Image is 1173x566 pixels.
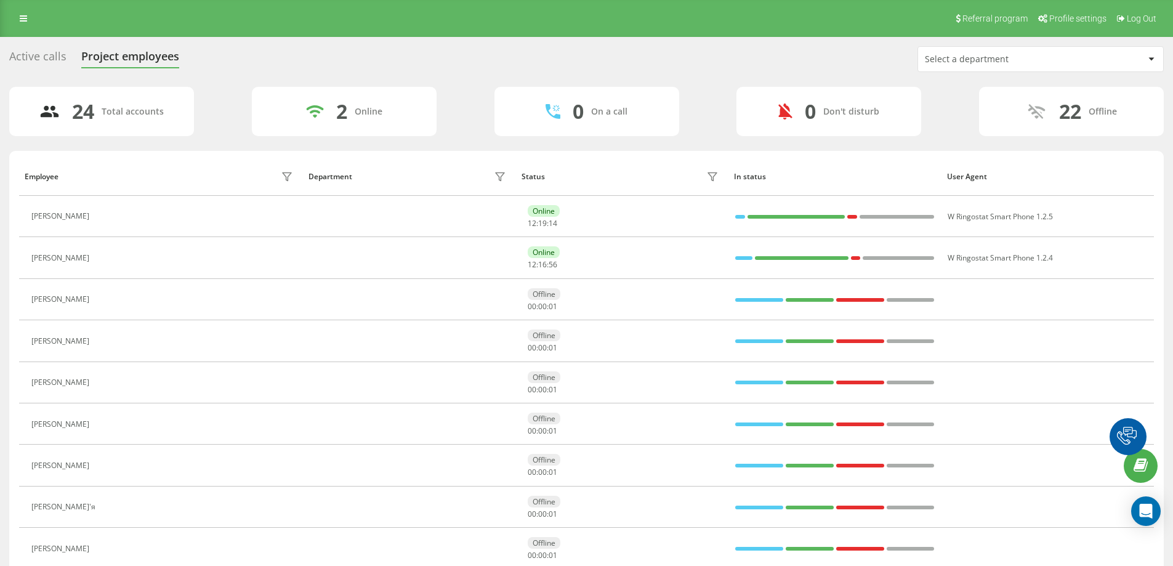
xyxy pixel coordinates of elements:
[948,211,1053,222] span: W Ringostat Smart Phone 1.2.5
[528,550,536,560] span: 00
[528,467,536,477] span: 00
[1059,100,1081,123] div: 22
[528,301,536,312] span: 00
[528,261,557,269] div: : :
[823,107,879,117] div: Don't disturb
[538,467,547,477] span: 00
[31,461,92,470] div: [PERSON_NAME]
[31,295,92,304] div: [PERSON_NAME]
[528,386,557,394] div: : :
[528,302,557,311] div: : :
[925,54,1072,65] div: Select a department
[81,50,179,69] div: Project employees
[9,50,67,69] div: Active calls
[528,427,557,435] div: : :
[528,344,557,352] div: : :
[538,384,547,395] span: 00
[538,301,547,312] span: 00
[538,426,547,436] span: 00
[538,509,547,519] span: 00
[528,537,560,549] div: Offline
[528,384,536,395] span: 00
[31,544,92,553] div: [PERSON_NAME]
[549,467,557,477] span: 01
[25,172,58,181] div: Employee
[1089,107,1117,117] div: Offline
[528,205,560,217] div: Online
[528,288,560,300] div: Offline
[947,172,1148,181] div: User Agent
[538,342,547,353] span: 00
[549,384,557,395] span: 01
[528,510,557,519] div: : :
[549,550,557,560] span: 01
[31,337,92,346] div: [PERSON_NAME]
[538,550,547,560] span: 00
[528,551,557,560] div: : :
[522,172,545,181] div: Status
[549,426,557,436] span: 01
[805,100,816,123] div: 0
[528,509,536,519] span: 00
[336,100,347,123] div: 2
[549,509,557,519] span: 01
[31,212,92,220] div: [PERSON_NAME]
[734,172,935,181] div: In status
[528,371,560,383] div: Offline
[549,301,557,312] span: 01
[528,496,560,507] div: Offline
[549,218,557,228] span: 14
[528,259,536,270] span: 12
[962,14,1028,23] span: Referral program
[528,218,536,228] span: 12
[528,219,557,228] div: : :
[31,378,92,387] div: [PERSON_NAME]
[573,100,584,123] div: 0
[102,107,164,117] div: Total accounts
[591,107,627,117] div: On a call
[528,468,557,477] div: : :
[31,503,99,511] div: [PERSON_NAME]'я
[528,342,536,353] span: 00
[549,259,557,270] span: 56
[528,454,560,466] div: Offline
[72,100,94,123] div: 24
[528,329,560,341] div: Offline
[1131,496,1161,526] div: Open Intercom Messenger
[1127,14,1156,23] span: Log Out
[308,172,352,181] div: Department
[528,426,536,436] span: 00
[1049,14,1106,23] span: Profile settings
[31,254,92,262] div: [PERSON_NAME]
[31,420,92,429] div: [PERSON_NAME]
[528,246,560,258] div: Online
[538,218,547,228] span: 19
[355,107,382,117] div: Online
[538,259,547,270] span: 16
[528,413,560,424] div: Offline
[948,253,1053,263] span: W Ringostat Smart Phone 1.2.4
[549,342,557,353] span: 01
